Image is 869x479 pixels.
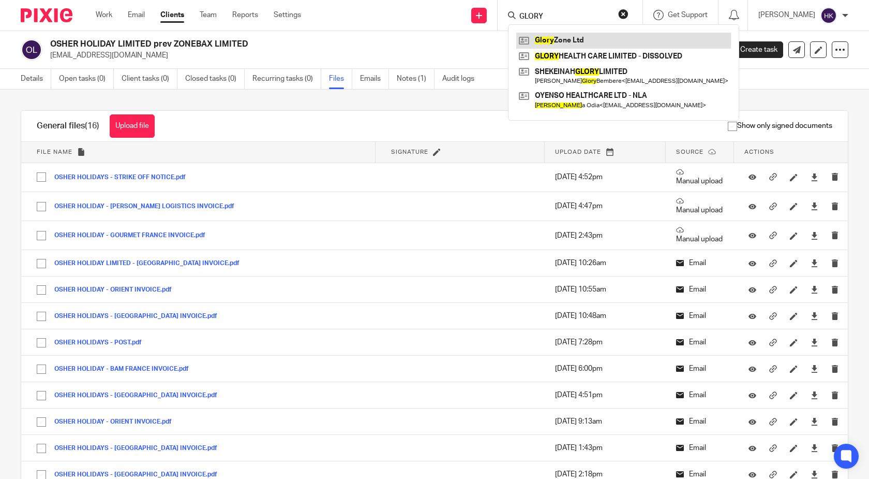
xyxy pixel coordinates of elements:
p: [DATE] 7:28pm [555,337,655,347]
button: OSHER HOLIDAY - ORIENT INVOICE.pdf [54,286,179,294]
p: Manual upload [676,197,724,215]
p: [DATE] 2:43pm [555,230,655,241]
input: Select [32,167,51,187]
span: Actions [744,149,774,155]
p: Email [676,311,724,321]
button: OSHER HOLIDAY - ORIENT INVOICE.pdf [54,418,179,426]
span: Get Support [668,11,708,19]
button: OSHER HOLIDAY - BAM FRANCE INVOICE.pdf [54,366,197,373]
button: OSHER HOLIDAYS - [GEOGRAPHIC_DATA] INVOICE.pdf [54,445,225,452]
p: [DATE] 10:48am [555,311,655,321]
p: Manual upload [676,226,724,244]
button: OSHER HOLIDAYS - STRIKE OFF NOTICE.pdf [54,174,193,181]
span: (16) [85,122,99,130]
a: Client tasks (0) [122,69,177,89]
a: Notes (1) [397,69,435,89]
p: Email [676,258,724,268]
p: Email [676,416,724,427]
a: Download [811,390,818,400]
a: Download [811,416,818,427]
img: svg%3E [820,7,837,24]
span: Upload date [555,149,601,155]
a: Details [21,69,51,89]
a: Files [329,69,352,89]
span: Signature [391,149,428,155]
a: Closed tasks (0) [185,69,245,89]
button: Upload file [110,114,155,138]
p: Email [676,284,724,295]
span: Source [676,149,703,155]
input: Select [32,226,51,245]
p: Email [676,337,724,347]
button: Clear [618,9,628,19]
input: Select [32,412,51,432]
input: Select [32,197,51,216]
a: Download [811,258,818,268]
a: Download [811,443,818,453]
p: [DATE] 10:55am [555,284,655,295]
a: Download [811,201,818,211]
p: Manual upload [676,168,724,186]
button: OSHER HOLIDAYS - [GEOGRAPHIC_DATA] INVOICE.pdf [54,471,225,478]
p: [DATE] 1:43pm [555,443,655,453]
img: svg%3E [21,39,42,61]
p: [DATE] 4:52pm [555,172,655,182]
input: Select [32,254,51,273]
span: Show only signed documents [728,121,832,131]
input: Select [32,280,51,300]
a: Recurring tasks (0) [252,69,321,89]
input: Select [32,386,51,405]
h2: OSHER HOLIDAY LIMITED prev ZONEBAX LIMITED [50,39,576,50]
a: Download [811,172,818,182]
button: OSHER HOLIDAY - [PERSON_NAME] LOGISTICS INVOICE.pdf [54,203,242,210]
a: Download [811,337,818,347]
a: Download [811,311,818,321]
button: OSHER HOLIDAY LIMITED - [GEOGRAPHIC_DATA] INVOICE.pdf [54,260,247,267]
a: Settings [274,10,301,20]
input: Search [518,12,611,22]
input: Select [32,439,51,458]
p: Email [676,364,724,374]
button: OSHER HOLIDAYS - [GEOGRAPHIC_DATA] INVOICE.pdf [54,392,225,399]
img: Pixie [21,8,72,22]
p: [DATE] 9:13am [555,416,655,427]
a: Download [811,230,818,241]
a: Create task [723,41,783,58]
p: [DATE] 10:26am [555,258,655,268]
a: Audit logs [442,69,482,89]
a: Open tasks (0) [59,69,114,89]
button: OSHER HOLIDAYS - POST.pdf [54,339,149,346]
input: Select [32,307,51,326]
p: [DATE] 4:51pm [555,390,655,400]
button: OSHER HOLIDAYS - [GEOGRAPHIC_DATA] INVOICE.pdf [54,313,225,320]
p: [DATE] 4:47pm [555,201,655,211]
a: Email [128,10,145,20]
a: Team [200,10,217,20]
p: Email [676,443,724,453]
a: Download [811,364,818,374]
p: [DATE] 6:00pm [555,364,655,374]
p: [PERSON_NAME] [758,10,815,20]
a: Emails [360,69,389,89]
button: OSHER HOLIDAY - GOURMET FRANCE INVOICE.pdf [54,232,213,239]
input: Select [32,333,51,353]
input: Select [32,359,51,379]
a: Clients [160,10,184,20]
a: Download [811,284,818,295]
h1: General files [37,121,99,132]
p: Email [676,390,724,400]
p: [EMAIL_ADDRESS][DOMAIN_NAME] [50,50,708,61]
a: Work [96,10,112,20]
a: Reports [232,10,258,20]
span: File name [37,149,72,155]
